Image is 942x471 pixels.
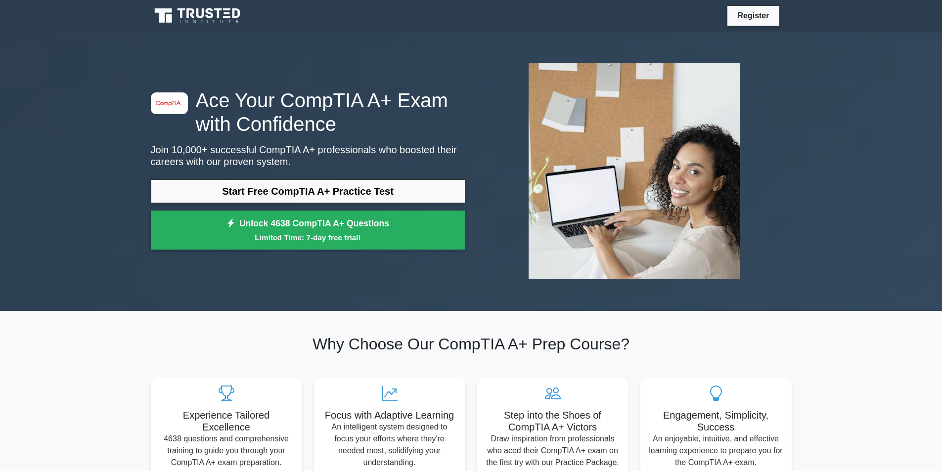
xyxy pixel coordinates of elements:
small: Limited Time: 7-day free trial! [163,232,453,243]
p: Draw inspiration from professionals who aced their CompTIA A+ exam on the first try with our Prac... [485,433,621,469]
h5: Step into the Shoes of CompTIA A+ Victors [485,409,621,433]
a: Unlock 4638 CompTIA A+ QuestionsLimited Time: 7-day free trial! [151,211,465,250]
h5: Focus with Adaptive Learning [322,409,457,421]
p: 4638 questions and comprehensive training to guide you through your CompTIA A+ exam preparation. [159,433,294,469]
p: An intelligent system designed to focus your efforts where they're needed most, solidifying your ... [322,421,457,469]
a: Start Free CompTIA A+ Practice Test [151,179,465,203]
a: Register [731,9,775,22]
h5: Engagement, Simplicity, Success [648,409,784,433]
p: An enjoyable, intuitive, and effective learning experience to prepare you for the CompTIA A+ exam. [648,433,784,469]
h2: Why Choose Our CompTIA A+ Prep Course? [151,335,792,353]
h1: Ace Your CompTIA A+ Exam with Confidence [151,88,465,136]
p: Join 10,000+ successful CompTIA A+ professionals who boosted their careers with our proven system. [151,144,465,168]
h5: Experience Tailored Excellence [159,409,294,433]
